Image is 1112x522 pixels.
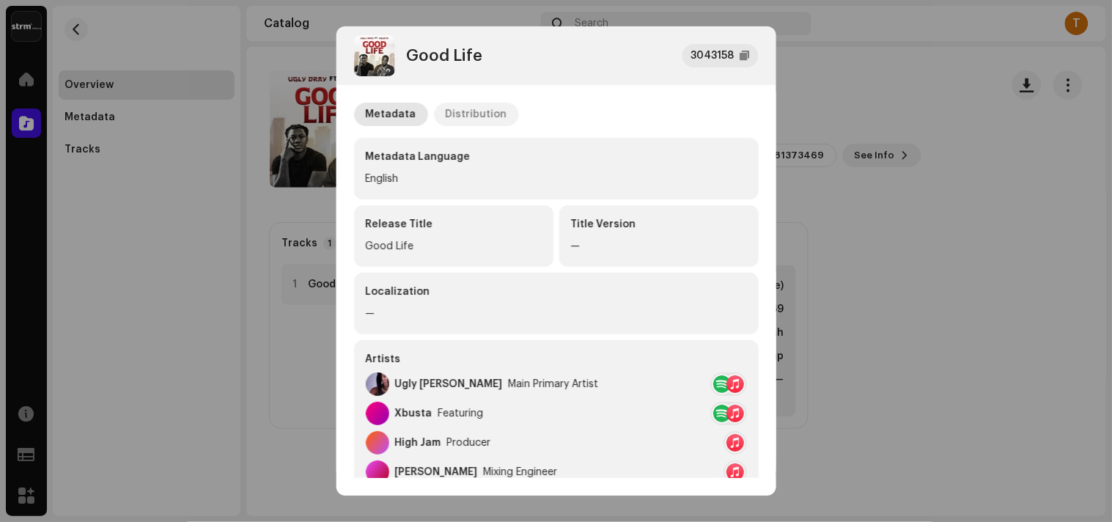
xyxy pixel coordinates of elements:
div: English [366,170,747,188]
div: Xbusta [395,408,432,419]
div: Good Life [366,238,542,255]
div: Artists [366,352,747,367]
div: [PERSON_NAME] [395,466,478,478]
img: 0a292023-9285-4420-88b7-12e6ec6d49e0 [354,35,395,76]
img: 765c6e6f-d513-4c9c-8e76-922783dd491a [366,372,389,396]
div: Title Version [571,217,747,232]
div: — [571,238,747,255]
div: Ugly [PERSON_NAME] [395,378,503,390]
div: Main Primary Artist [509,378,599,390]
div: Release Title [366,217,542,232]
div: — [366,305,747,323]
div: Featuring [438,408,484,419]
div: Localization [366,284,747,299]
div: Metadata Language [366,150,747,164]
div: High Jam [395,437,441,449]
div: Metadata [366,103,416,126]
div: Mixing Engineer [484,466,558,478]
div: Good Life [407,47,483,65]
div: Distribution [446,103,507,126]
div: 3043158 [691,47,734,65]
div: Producer [447,437,491,449]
